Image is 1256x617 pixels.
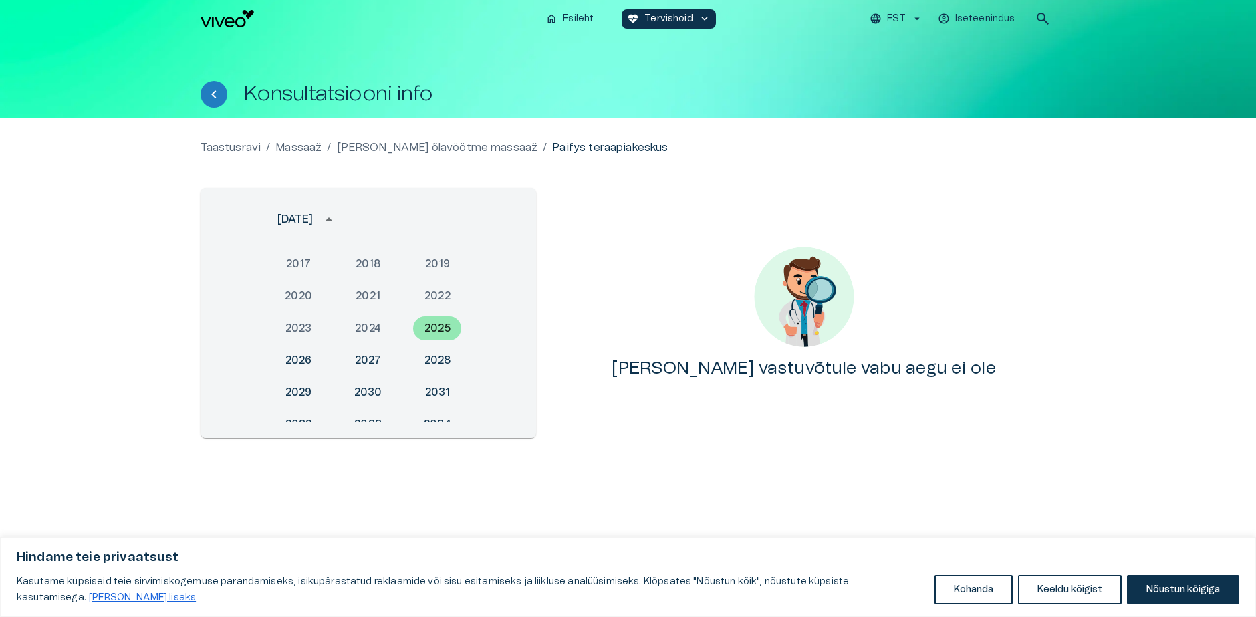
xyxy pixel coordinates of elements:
img: No content [754,247,854,347]
button: 2027 [344,348,392,372]
p: Hindame teie privaatsust [17,549,1239,566]
p: Kasutame küpsiseid teie sirvimiskogemuse parandamiseks, isikupärastatud reklaamide või sisu esita... [17,574,924,606]
p: Esileht [563,12,594,26]
button: 2028 [413,348,461,372]
span: keyboard_arrow_down [699,13,711,25]
p: Tervishoid [644,12,693,26]
button: Nõustun kõigiga [1127,575,1239,604]
button: 2029 [275,380,323,404]
button: ecg_heartTervishoidkeyboard_arrow_down [622,9,716,29]
button: 2032 [275,412,323,437]
a: Taastusravi [201,140,261,156]
a: Loe lisaks [88,592,197,603]
button: 2031 [413,380,461,404]
span: ecg_heart [627,13,639,25]
p: / [266,140,270,156]
p: Iseteenindus [955,12,1015,26]
button: Tagasi [201,81,227,108]
button: year view is open, switch to calendar view [318,208,340,231]
button: Keeldu kõigist [1018,575,1122,604]
p: / [543,140,547,156]
button: 2033 [344,412,392,437]
button: Kohanda [934,575,1013,604]
p: EST [887,12,905,26]
span: Help [68,11,88,21]
div: [DATE] [277,211,313,227]
p: [PERSON_NAME] õlavöötme massaaž [337,140,538,156]
span: home [545,13,557,25]
button: 2034 [413,412,461,437]
button: 2026 [275,348,323,372]
a: Massaaž [275,140,322,156]
span: search [1035,11,1051,27]
button: 2025 [413,316,461,340]
button: open search modal [1029,5,1056,32]
h4: [PERSON_NAME] vastuvõtule vabu aegu ei ole [612,358,996,379]
button: EST [868,9,924,29]
button: homeEsileht [540,9,600,29]
button: Iseteenindus [936,9,1019,29]
p: / [327,140,331,156]
p: Paifys teraapiakeskus [552,140,668,156]
a: Navigate to homepage [201,10,535,27]
h1: Konsultatsiooni info [243,82,433,106]
img: Viveo logo [201,10,254,27]
button: 2030 [344,380,392,404]
a: Kaela- ja õlavöötme massaaž [337,140,538,156]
